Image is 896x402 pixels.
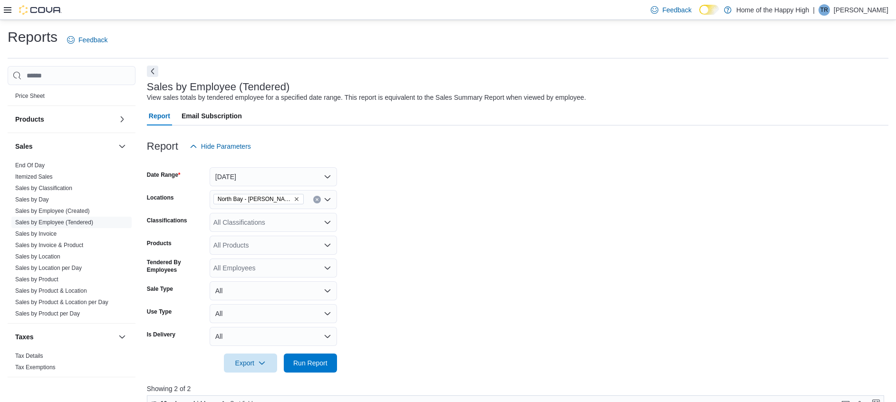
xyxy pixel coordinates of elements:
button: All [210,281,337,300]
button: Hide Parameters [186,137,255,156]
a: Feedback [63,30,111,49]
h3: Sales by Employee (Tendered) [147,81,290,93]
h3: Taxes [15,332,34,342]
img: Cova [19,5,62,15]
span: Sales by Product per Day [15,310,80,317]
button: Open list of options [324,264,331,272]
span: Feedback [78,35,107,45]
label: Is Delivery [147,331,175,338]
button: Open list of options [324,196,331,203]
button: [DATE] [210,167,337,186]
p: Showing 2 of 2 [147,384,892,393]
a: Feedback [647,0,695,19]
span: Sales by Invoice & Product [15,241,83,249]
span: Sales by Product & Location [15,287,87,295]
span: Sales by Invoice [15,230,57,238]
label: Products [147,239,172,247]
span: Feedback [662,5,691,15]
span: Sales by Location per Day [15,264,82,272]
button: Sales [15,142,115,151]
h3: Report [147,141,178,152]
span: Email Subscription [182,106,242,125]
h3: Sales [15,142,33,151]
span: Sales by Employee (Created) [15,207,90,215]
button: Sales [116,141,128,152]
span: TR [820,4,828,16]
div: Pricing [8,90,135,105]
button: Products [15,115,115,124]
button: Clear input [313,196,321,203]
button: Open list of options [324,219,331,226]
a: Sales by Invoice [15,230,57,237]
span: North Bay - Thibeault Terrace - Fire & Flower [213,194,304,204]
span: Tax Details [15,352,43,360]
label: Sale Type [147,285,173,293]
h1: Reports [8,28,58,47]
label: Date Range [147,171,181,179]
span: North Bay - [PERSON_NAME] Terrace - Fire & Flower [218,194,292,204]
a: Price Sheet [15,93,45,99]
div: Taxes [8,350,135,377]
span: Itemized Sales [15,173,53,181]
button: Products [116,114,128,125]
span: Run Report [293,358,328,368]
button: Taxes [15,332,115,342]
p: Home of the Happy High [736,4,809,16]
a: Sales by Location [15,253,60,260]
a: Tax Details [15,353,43,359]
a: Sales by Classification [15,185,72,191]
a: Itemized Sales [15,173,53,180]
h3: Products [15,115,44,124]
label: Tendered By Employees [147,258,206,274]
a: Sales by Product & Location per Day [15,299,108,306]
button: Run Report [284,354,337,373]
button: Remove North Bay - Thibeault Terrace - Fire & Flower from selection in this group [294,196,299,202]
span: Report [149,106,170,125]
a: Sales by Invoice & Product [15,242,83,249]
div: View sales totals by tendered employee for a specified date range. This report is equivalent to t... [147,93,586,103]
input: Dark Mode [699,5,719,15]
label: Use Type [147,308,172,316]
span: Price Sheet [15,92,45,100]
label: Classifications [147,217,187,224]
a: Sales by Location per Day [15,265,82,271]
a: Sales by Product & Location [15,287,87,294]
p: [PERSON_NAME] [834,4,888,16]
p: | [813,4,815,16]
label: Locations [147,194,174,201]
div: Tom Rishaur [819,4,830,16]
button: Open list of options [324,241,331,249]
button: Taxes [116,331,128,343]
a: Sales by Employee (Created) [15,208,90,214]
a: Sales by Product per Day [15,310,80,317]
div: Sales [8,160,135,323]
a: Sales by Employee (Tendered) [15,219,93,226]
button: All [210,304,337,323]
span: Export [230,354,271,373]
span: Hide Parameters [201,142,251,151]
span: Sales by Location [15,253,60,260]
span: Sales by Classification [15,184,72,192]
a: Sales by Product [15,276,58,283]
a: Tax Exemptions [15,364,56,371]
button: Next [147,66,158,77]
button: Export [224,354,277,373]
a: End Of Day [15,162,45,169]
button: All [210,327,337,346]
a: Sales by Day [15,196,49,203]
